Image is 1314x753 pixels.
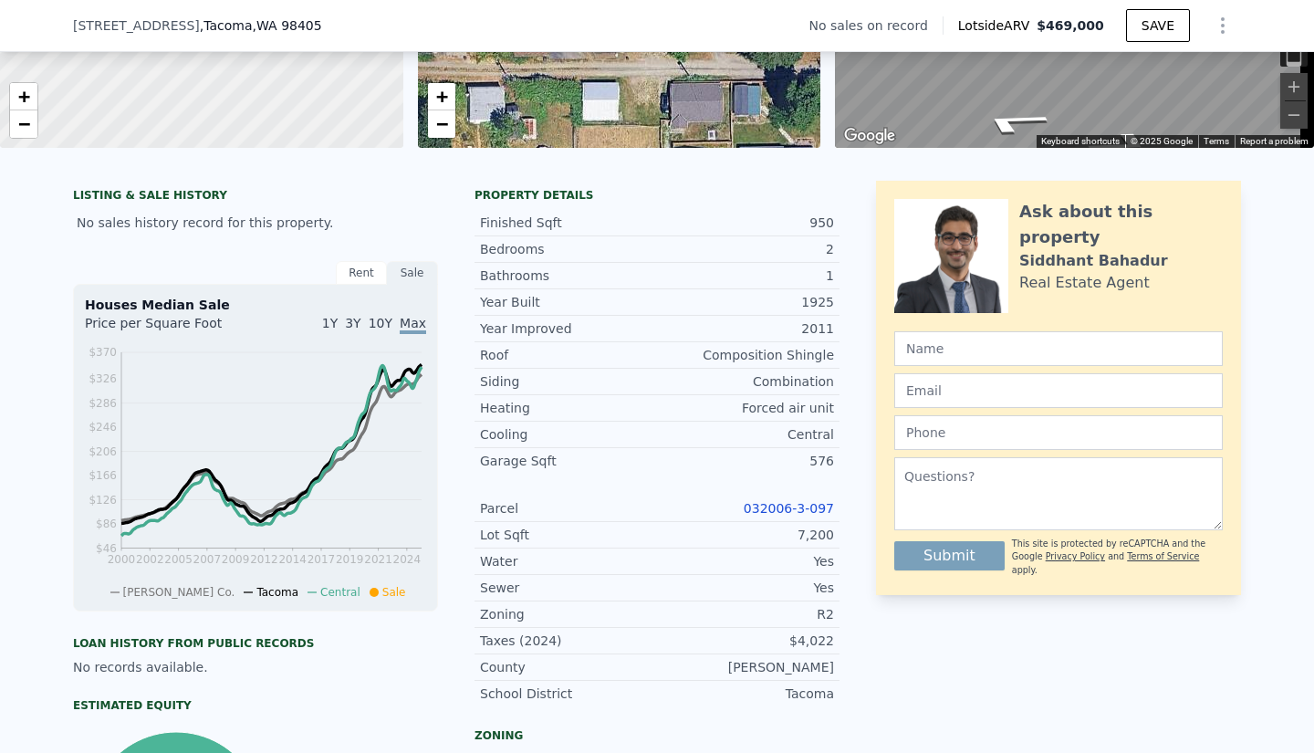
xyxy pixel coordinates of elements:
[382,586,406,599] span: Sale
[73,698,438,713] div: Estimated Equity
[480,319,657,338] div: Year Improved
[73,658,438,676] div: No records available.
[894,415,1223,450] input: Phone
[1046,551,1105,561] a: Privacy Policy
[480,499,657,518] div: Parcel
[400,316,426,334] span: Max
[253,18,322,33] span: , WA 98405
[89,469,117,482] tspan: $166
[657,425,834,444] div: Central
[89,397,117,410] tspan: $286
[73,188,438,206] div: LISTING & SALE HISTORY
[894,541,1005,570] button: Submit
[89,372,117,385] tspan: $326
[657,214,834,232] div: 950
[85,296,426,314] div: Houses Median Sale
[96,518,117,530] tspan: $86
[1280,73,1308,100] button: Zoom in
[136,553,164,566] tspan: 2002
[256,586,298,599] span: Tacoma
[839,124,900,148] img: Google
[480,372,657,391] div: Siding
[1019,199,1223,250] div: Ask about this property
[1019,272,1150,294] div: Real Estate Agent
[480,526,657,544] div: Lot Sqft
[89,445,117,458] tspan: $206
[10,110,37,138] a: Zoom out
[1012,538,1223,577] div: This site is protected by reCAPTCHA and the Google and apply.
[1127,551,1199,561] a: Terms of Service
[657,319,834,338] div: 2011
[428,110,455,138] a: Zoom out
[657,372,834,391] div: Combination
[480,452,657,470] div: Garage Sqft
[480,399,657,417] div: Heating
[278,553,307,566] tspan: 2014
[85,314,255,343] div: Price per Square Foot
[1041,135,1120,148] button: Keyboard shortcuts
[336,553,364,566] tspan: 2019
[364,553,392,566] tspan: 2021
[480,658,657,676] div: County
[89,494,117,507] tspan: $126
[73,16,200,35] span: [STREET_ADDRESS]
[1019,250,1168,272] div: Siddhant Bahadur
[222,553,250,566] tspan: 2009
[10,83,37,110] a: Zoom in
[123,586,235,599] span: [PERSON_NAME] Co.
[657,552,834,570] div: Yes
[657,526,834,544] div: 7,200
[428,83,455,110] a: Zoom in
[894,331,1223,366] input: Name
[480,685,657,703] div: School District
[393,553,422,566] tspan: 2024
[200,16,322,35] span: , Tacoma
[1204,136,1229,146] a: Terms (opens in new tab)
[839,124,900,148] a: Open this area in Google Maps (opens a new window)
[1204,7,1241,44] button: Show Options
[108,553,136,566] tspan: 2000
[657,346,834,364] div: Composition Shingle
[480,632,657,650] div: Taxes (2024)
[1240,136,1309,146] a: Report a problem
[308,553,336,566] tspan: 2017
[947,105,1079,141] path: Go West
[480,240,657,258] div: Bedrooms
[480,293,657,311] div: Year Built
[73,636,438,651] div: Loan history from public records
[657,605,834,623] div: R2
[480,579,657,597] div: Sewer
[958,16,1037,35] span: Lotside ARV
[1280,39,1308,67] button: Toggle motion tracking
[480,267,657,285] div: Bathrooms
[657,399,834,417] div: Forced air unit
[480,214,657,232] div: Finished Sqft
[809,16,943,35] div: No sales on record
[1037,18,1104,33] span: $469,000
[474,188,839,203] div: Property details
[73,206,438,239] div: No sales history record for this property.
[18,112,30,135] span: −
[657,632,834,650] div: $4,022
[369,316,392,330] span: 10Y
[345,316,360,330] span: 3Y
[387,261,438,285] div: Sale
[657,685,834,703] div: Tacoma
[435,85,447,108] span: +
[744,501,834,516] a: 032006-3-097
[18,85,30,108] span: +
[435,112,447,135] span: −
[336,261,387,285] div: Rent
[193,553,222,566] tspan: 2007
[657,579,834,597] div: Yes
[89,421,117,434] tspan: $246
[1131,136,1193,146] span: © 2025 Google
[657,293,834,311] div: 1925
[657,658,834,676] div: [PERSON_NAME]
[474,728,839,743] div: Zoning
[250,553,278,566] tspan: 2012
[322,316,338,330] span: 1Y
[657,267,834,285] div: 1
[320,586,360,599] span: Central
[480,552,657,570] div: Water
